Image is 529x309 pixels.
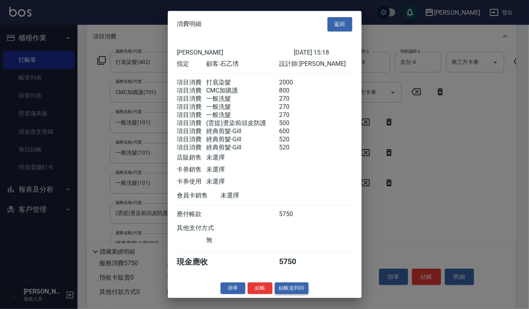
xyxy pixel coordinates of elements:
div: 5750 [279,257,308,267]
div: 經典剪髮-Gill [206,127,279,136]
div: 一般洗髮 [206,95,279,103]
div: 270 [279,103,308,111]
div: 經典剪髮-Gill [206,136,279,144]
div: 打底染髮 [206,79,279,87]
div: 520 [279,136,308,144]
div: 一般洗髮 [206,103,279,111]
button: 掛單 [221,282,245,294]
div: 一般洗髮 [206,111,279,119]
span: 消費明細 [177,21,202,28]
div: 項目消費 [177,87,206,95]
div: 卡券銷售 [177,166,206,174]
div: 未選擇 [206,178,279,186]
button: 結帳 [248,282,272,294]
div: 2000 [279,79,308,87]
div: 未選擇 [206,154,279,162]
div: 經典剪髮-Gill [206,144,279,152]
button: 結帳並列印 [275,282,308,294]
div: 項目消費 [177,119,206,127]
div: 270 [279,95,308,103]
div: 600 [279,127,308,136]
div: 其他支付方式 [177,224,236,232]
div: 500 [279,119,308,127]
div: 項目消費 [177,95,206,103]
div: 項目消費 [177,79,206,87]
div: (雲提)燙染前頭皮防護 [206,119,279,127]
div: 270 [279,111,308,119]
div: 項目消費 [177,103,206,111]
div: 設計師: [PERSON_NAME] [279,60,352,68]
div: 現金應收 [177,257,221,267]
div: 未選擇 [206,166,279,174]
div: 會員卡銷售 [177,192,221,200]
div: 顧客: 石乙琇 [206,60,279,68]
div: 未選擇 [221,192,294,200]
button: 返回 [327,17,352,31]
div: 5750 [279,210,308,218]
div: 指定 [177,60,206,68]
div: 項目消費 [177,127,206,136]
div: 項目消費 [177,111,206,119]
div: 800 [279,87,308,95]
div: 520 [279,144,308,152]
div: [PERSON_NAME] [177,49,294,56]
div: 項目消費 [177,136,206,144]
div: 無 [206,236,279,244]
div: 店販銷售 [177,154,206,162]
div: CMC加購護 [206,87,279,95]
div: 項目消費 [177,144,206,152]
div: 卡券使用 [177,178,206,186]
div: [DATE] 15:18 [294,49,352,56]
div: 應付帳款 [177,210,206,218]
